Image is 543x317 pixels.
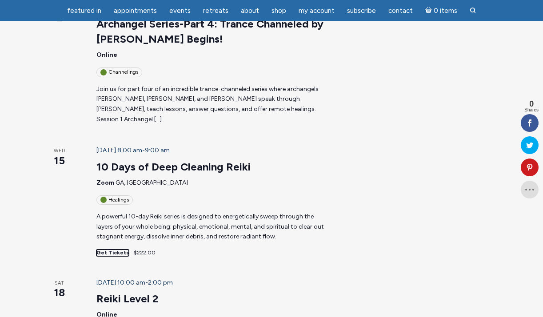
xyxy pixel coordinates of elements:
[96,292,159,305] a: Reiki Level 2
[342,2,381,20] a: Subscribe
[145,147,170,154] span: 9:00 am
[198,2,234,20] a: Retreats
[241,7,259,15] span: About
[96,147,142,154] span: [DATE] 8:00 am
[203,7,228,15] span: Retreats
[271,7,286,15] span: Shop
[116,179,188,186] span: GA, [GEOGRAPHIC_DATA]
[96,250,129,256] a: Get Tickets
[44,285,75,300] span: 18
[44,280,75,287] span: Sat
[114,7,157,15] span: Appointments
[44,147,75,155] span: Wed
[236,2,264,20] a: About
[96,147,170,154] time: -
[96,212,327,242] p: A powerful 10-day Reiki series is designed to energetically sweep through the layers of your whol...
[524,108,539,112] span: Shares
[425,7,434,15] i: Cart
[96,51,117,59] span: Online
[67,7,101,15] span: featured in
[96,195,133,205] div: Healings
[96,160,251,174] a: 10 Days of Deep Cleaning Reiki
[96,279,173,286] time: -
[96,179,114,186] span: Zoom
[169,7,191,15] span: Events
[148,279,173,286] span: 2:00 pm
[96,84,327,125] p: Join us for part four of an incredible trance-channeled series where archangels [PERSON_NAME], [P...
[434,8,457,14] span: 0 items
[108,2,162,20] a: Appointments
[134,250,156,256] span: $222.00
[293,2,340,20] a: My Account
[96,279,145,286] span: [DATE] 10:00 am
[388,7,413,15] span: Contact
[164,2,196,20] a: Events
[62,2,107,20] a: featured in
[96,67,142,77] div: Channelings
[266,2,291,20] a: Shop
[347,7,376,15] span: Subscribe
[44,153,75,168] span: 15
[420,1,463,20] a: Cart0 items
[299,7,335,15] span: My Account
[383,2,418,20] a: Contact
[524,100,539,108] span: 0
